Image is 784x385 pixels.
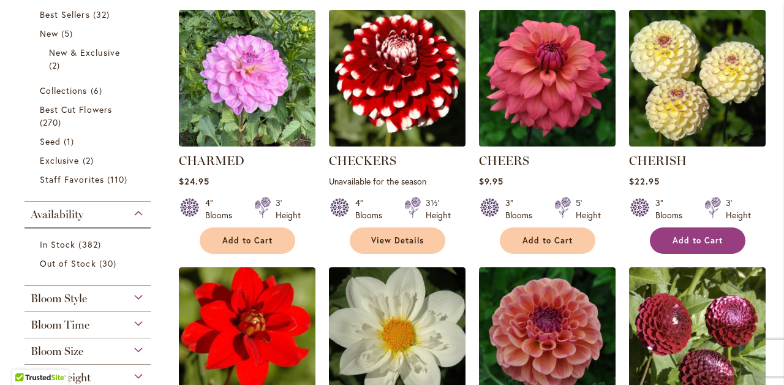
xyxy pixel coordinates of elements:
[40,9,90,20] span: Best Sellers
[329,175,466,187] p: Unavailable for the season
[505,197,540,221] div: 3" Blooms
[49,46,129,72] a: New &amp; Exclusive
[40,173,138,186] a: Staff Favorites
[40,238,138,251] a: In Stock 382
[371,235,424,246] span: View Details
[200,227,295,254] button: Add to Cart
[329,137,466,149] a: CHECKERS
[479,175,503,187] span: $9.95
[99,257,119,270] span: 30
[31,292,87,305] span: Bloom Style
[629,153,687,168] a: CHERISH
[179,175,209,187] span: $24.95
[64,135,77,148] span: 1
[479,137,616,149] a: CHEERS
[629,10,766,147] img: CHERISH
[9,341,43,376] iframe: Launch Accessibility Center
[61,27,76,40] span: 5
[40,154,79,166] span: Exclusive
[40,104,112,115] span: Best Cut Flowers
[222,235,273,246] span: Add to Cart
[40,135,61,147] span: Seed
[49,47,120,58] span: New & Exclusive
[40,238,75,250] span: In Stock
[31,208,83,221] span: Availability
[40,8,138,21] a: Best Sellers
[500,227,595,254] button: Add to Cart
[107,173,130,186] span: 110
[576,197,601,221] div: 5' Height
[673,235,723,246] span: Add to Cart
[31,318,89,332] span: Bloom Time
[40,103,138,129] a: Best Cut Flowers
[522,235,573,246] span: Add to Cart
[329,153,396,168] a: CHECKERS
[205,197,239,221] div: 4" Blooms
[40,154,138,167] a: Exclusive
[49,59,63,72] span: 2
[40,173,104,185] span: Staff Favorites
[40,257,138,270] a: Out of Stock 30
[629,137,766,149] a: CHERISH
[726,197,751,221] div: 3' Height
[179,137,315,149] a: CHARMED
[179,153,244,168] a: CHARMED
[179,10,315,147] img: CHARMED
[276,197,301,221] div: 3' Height
[479,153,529,168] a: CHEERS
[40,84,138,97] a: Collections
[78,238,104,251] span: 382
[426,197,451,221] div: 3½' Height
[629,175,660,187] span: $22.95
[31,345,83,358] span: Bloom Size
[40,85,88,96] span: Collections
[650,227,745,254] button: Add to Cart
[93,8,113,21] span: 32
[329,10,466,147] img: CHECKERS
[40,116,64,129] span: 270
[83,154,97,167] span: 2
[655,197,690,221] div: 3" Blooms
[91,84,105,97] span: 6
[40,27,138,40] a: New
[40,257,96,269] span: Out of Stock
[350,227,445,254] a: View Details
[479,10,616,147] img: CHEERS
[40,135,138,148] a: Seed
[355,197,390,221] div: 4" Blooms
[40,28,58,39] span: New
